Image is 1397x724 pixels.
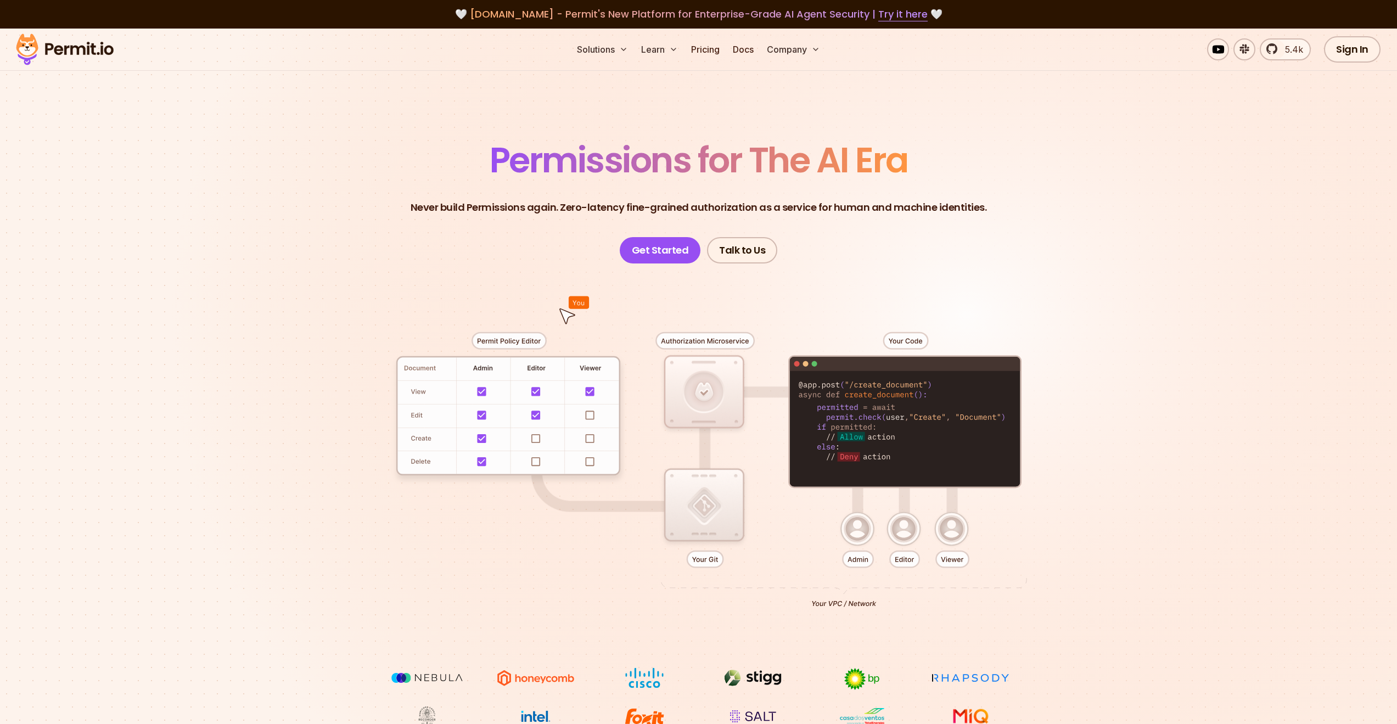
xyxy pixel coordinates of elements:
[573,38,632,60] button: Solutions
[26,7,1371,22] div: 🤍 🤍
[1324,36,1381,63] a: Sign In
[762,38,824,60] button: Company
[712,667,794,688] img: Stigg
[1260,38,1311,60] a: 5.4k
[637,38,682,60] button: Learn
[470,7,928,21] span: [DOMAIN_NAME] - Permit's New Platform for Enterprise-Grade AI Agent Security |
[1278,43,1303,56] span: 5.4k
[707,237,777,263] a: Talk to Us
[728,38,758,60] a: Docs
[603,667,686,688] img: Cisco
[495,667,577,688] img: Honeycomb
[687,38,724,60] a: Pricing
[490,136,908,184] span: Permissions for The AI Era
[929,667,1012,688] img: Rhapsody Health
[821,667,903,691] img: bp
[620,237,701,263] a: Get Started
[11,31,119,68] img: Permit logo
[878,7,928,21] a: Try it here
[386,667,468,688] img: Nebula
[411,200,987,215] p: Never build Permissions again. Zero-latency fine-grained authorization as a service for human and...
